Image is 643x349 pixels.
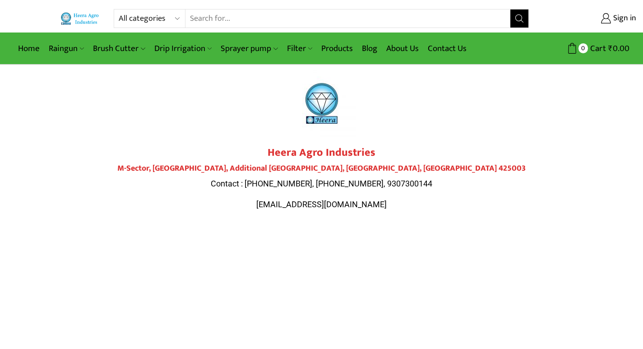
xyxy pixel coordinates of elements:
[44,38,88,59] a: Raingun
[423,38,471,59] a: Contact Us
[69,164,574,174] h4: M-Sector, [GEOGRAPHIC_DATA], Additional [GEOGRAPHIC_DATA], [GEOGRAPHIC_DATA], [GEOGRAPHIC_DATA] 4...
[608,42,629,56] bdi: 0.00
[185,9,511,28] input: Search for...
[14,38,44,59] a: Home
[211,179,432,188] span: Contact : [PHONE_NUMBER], [PHONE_NUMBER], 9307300144
[611,13,636,24] span: Sign in
[588,42,606,55] span: Cart
[282,38,317,59] a: Filter
[538,40,629,57] a: 0 Cart ₹0.00
[317,38,357,59] a: Products
[357,38,382,59] a: Blog
[382,38,423,59] a: About Us
[216,38,282,59] a: Sprayer pump
[256,200,387,209] span: [EMAIL_ADDRESS][DOMAIN_NAME]
[268,144,375,162] strong: Heera Agro Industries
[510,9,528,28] button: Search button
[608,42,613,56] span: ₹
[578,43,588,53] span: 0
[150,38,216,59] a: Drip Irrigation
[288,70,356,137] img: heera-logo-1000
[88,38,149,59] a: Brush Cutter
[542,10,636,27] a: Sign in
